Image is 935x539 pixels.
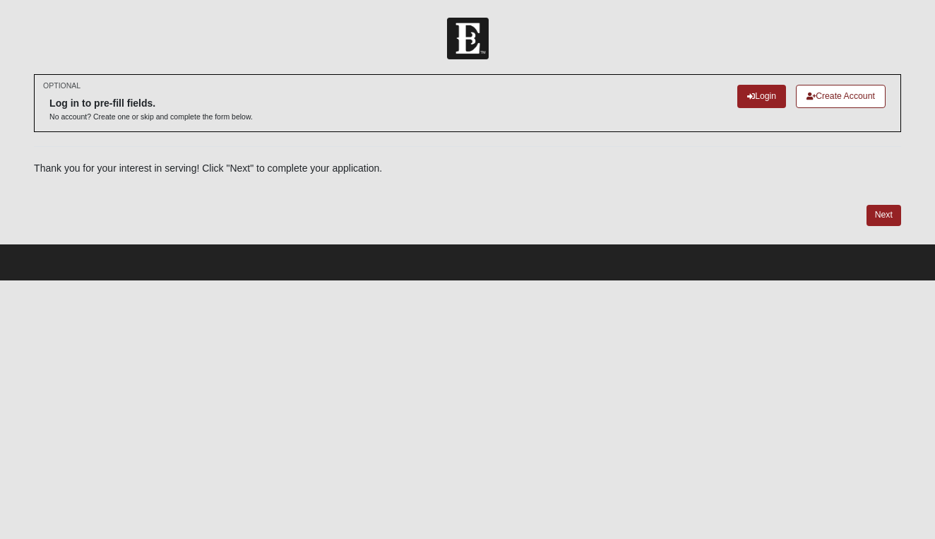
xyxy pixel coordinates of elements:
a: Login [737,85,786,108]
p: No account? Create one or skip and complete the form below. [49,112,253,122]
img: Church of Eleven22 Logo [447,18,489,59]
a: Create Account [796,85,886,108]
h6: Log in to pre-fill fields. [49,97,253,109]
small: OPTIONAL [43,81,81,91]
a: Next [866,205,901,225]
p: Thank you for your interest in serving! Click "Next" to complete your application. [34,161,901,176]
